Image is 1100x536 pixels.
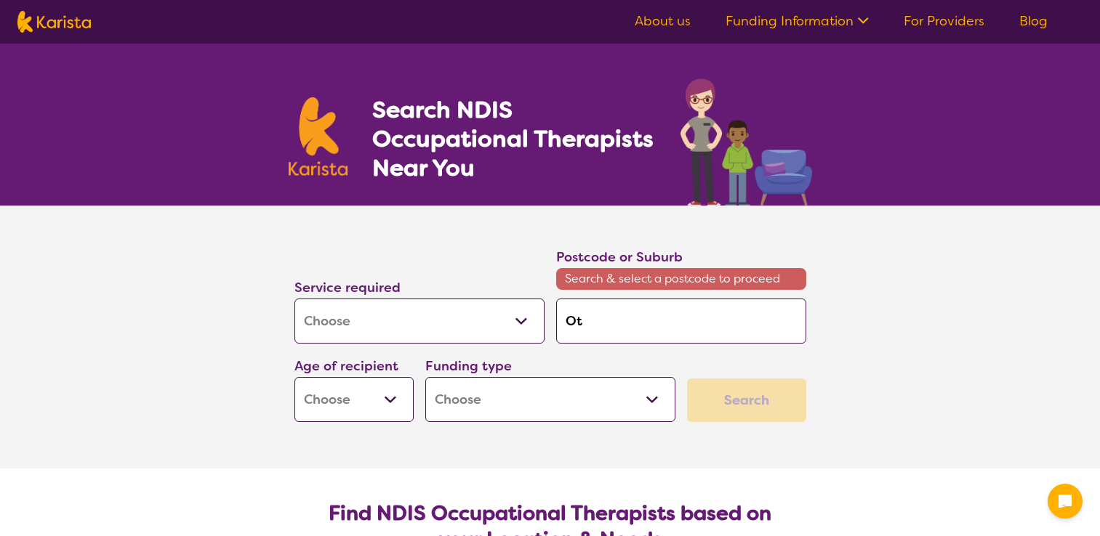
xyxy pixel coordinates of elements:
a: About us [635,12,691,30]
h1: Search NDIS Occupational Therapists Near You [372,95,655,182]
input: Type [556,299,806,344]
span: Search & select a postcode to proceed [556,268,806,290]
a: For Providers [904,12,984,30]
a: Funding Information [726,12,869,30]
img: occupational-therapy [681,78,812,206]
img: Karista logo [17,11,91,33]
label: Funding type [425,357,512,375]
label: Postcode or Suburb [556,248,683,266]
label: Service required [294,279,401,296]
a: Blog [1019,12,1048,30]
img: Karista logo [289,97,348,176]
label: Age of recipient [294,357,398,375]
